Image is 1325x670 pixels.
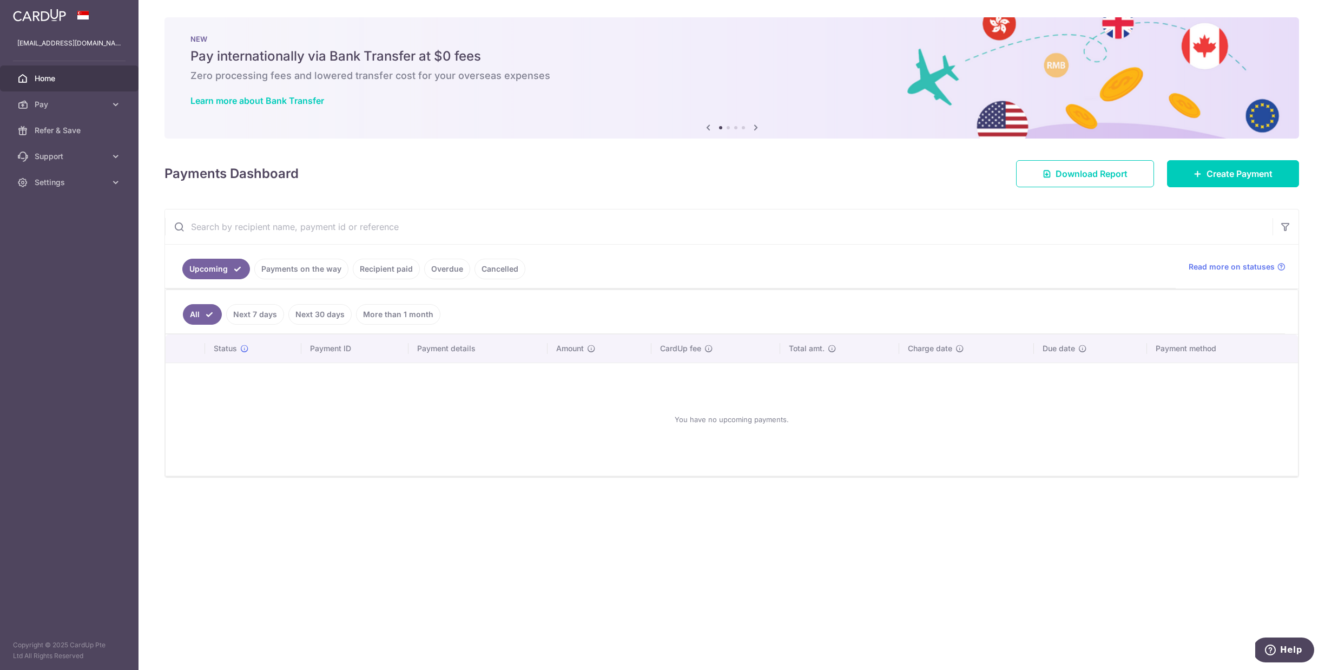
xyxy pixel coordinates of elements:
a: Payments on the way [254,259,348,279]
h6: Zero processing fees and lowered transfer cost for your overseas expenses [190,69,1273,82]
a: Download Report [1016,160,1154,187]
h5: Pay internationally via Bank Transfer at $0 fees [190,48,1273,65]
img: Bank transfer banner [164,17,1299,139]
input: Search by recipient name, payment id or reference [165,209,1273,244]
a: Recipient paid [353,259,420,279]
a: Cancelled [474,259,525,279]
a: Overdue [424,259,470,279]
div: You have no upcoming payments. [179,372,1285,467]
p: NEW [190,35,1273,43]
span: Download Report [1056,167,1128,180]
a: Next 30 days [288,304,352,325]
span: Refer & Save [35,125,106,136]
span: Create Payment [1207,167,1273,180]
h4: Payments Dashboard [164,164,299,183]
a: All [183,304,222,325]
span: Pay [35,99,106,110]
th: Payment ID [301,334,408,363]
th: Payment method [1147,334,1298,363]
a: Create Payment [1167,160,1299,187]
span: Support [35,151,106,162]
img: CardUp [13,9,66,22]
p: [EMAIL_ADDRESS][DOMAIN_NAME] [17,38,121,49]
span: Total amt. [789,343,825,354]
a: Learn more about Bank Transfer [190,95,324,106]
span: Home [35,73,106,84]
a: Upcoming [182,259,250,279]
a: Next 7 days [226,304,284,325]
iframe: Opens a widget where you can find more information [1255,638,1314,665]
a: More than 1 month [356,304,440,325]
span: Amount [556,343,584,354]
span: Status [214,343,237,354]
span: Charge date [908,343,952,354]
th: Payment details [408,334,548,363]
span: CardUp fee [660,343,701,354]
span: Read more on statuses [1189,261,1275,272]
span: Settings [35,177,106,188]
a: Read more on statuses [1189,261,1286,272]
span: Due date [1043,343,1075,354]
